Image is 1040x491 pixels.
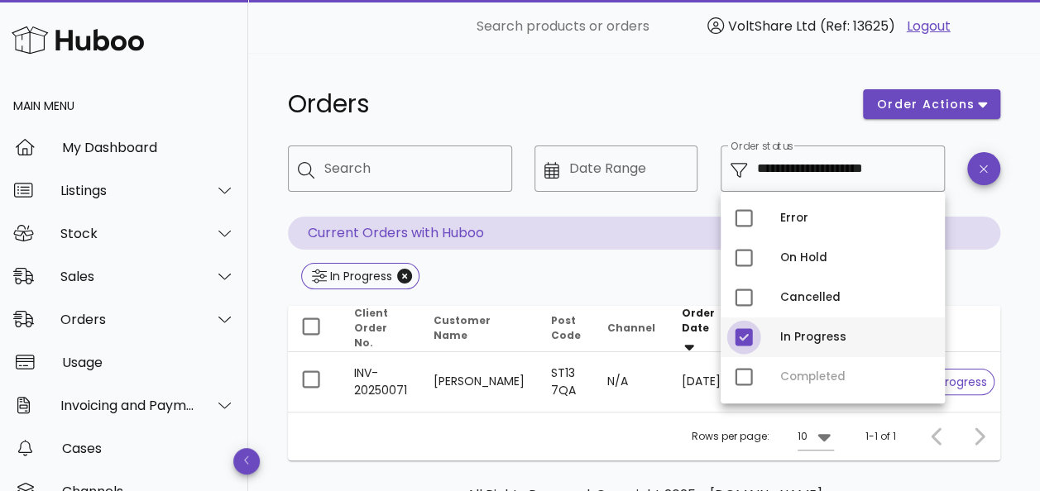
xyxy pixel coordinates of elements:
button: order actions [863,89,1000,119]
div: Cases [62,441,235,456]
span: Order Date [682,306,715,335]
span: VoltShare Ltd [728,17,816,36]
div: Invoicing and Payments [60,398,195,413]
th: Client Order No. [341,306,420,352]
div: 10Rows per page: [798,423,834,450]
div: Usage [62,355,235,370]
div: My Dashboard [62,140,235,155]
th: Post Code [538,306,594,352]
label: Order status [731,141,793,153]
td: [DATE] [669,352,734,412]
th: Customer Name [420,306,538,352]
span: Channel [607,321,655,335]
td: [PERSON_NAME] [420,352,538,412]
div: In Progress [327,268,392,284]
div: Cancelled [780,291,932,304]
td: INV-20250071 [341,352,420,412]
td: N/A [594,352,669,412]
div: Sales [60,269,195,284]
div: 10 [798,429,808,444]
button: Close [397,269,412,284]
div: Listings [60,183,195,198]
div: Error [780,212,932,225]
div: Rows per page: [692,412,834,460]
span: order actions [876,96,975,113]
div: On Hold [780,251,932,265]
div: 1-1 of 1 [865,429,896,444]
span: Client Order No. [354,306,388,350]
th: Order Date: Sorted descending. Activate to remove sorting. [669,306,734,352]
th: Channel [594,306,669,352]
a: Logout [907,17,951,36]
span: Post Code [551,313,581,342]
h1: Orders [288,89,843,119]
div: In Progress [780,331,932,344]
td: ST13 7QA [538,352,594,412]
div: Orders [60,312,195,327]
span: (Ref: 13625) [820,17,895,36]
img: Huboo Logo [12,22,144,58]
p: Current Orders with Huboo [288,217,1000,250]
div: Stock [60,226,195,241]
span: Customer Name [434,313,491,342]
